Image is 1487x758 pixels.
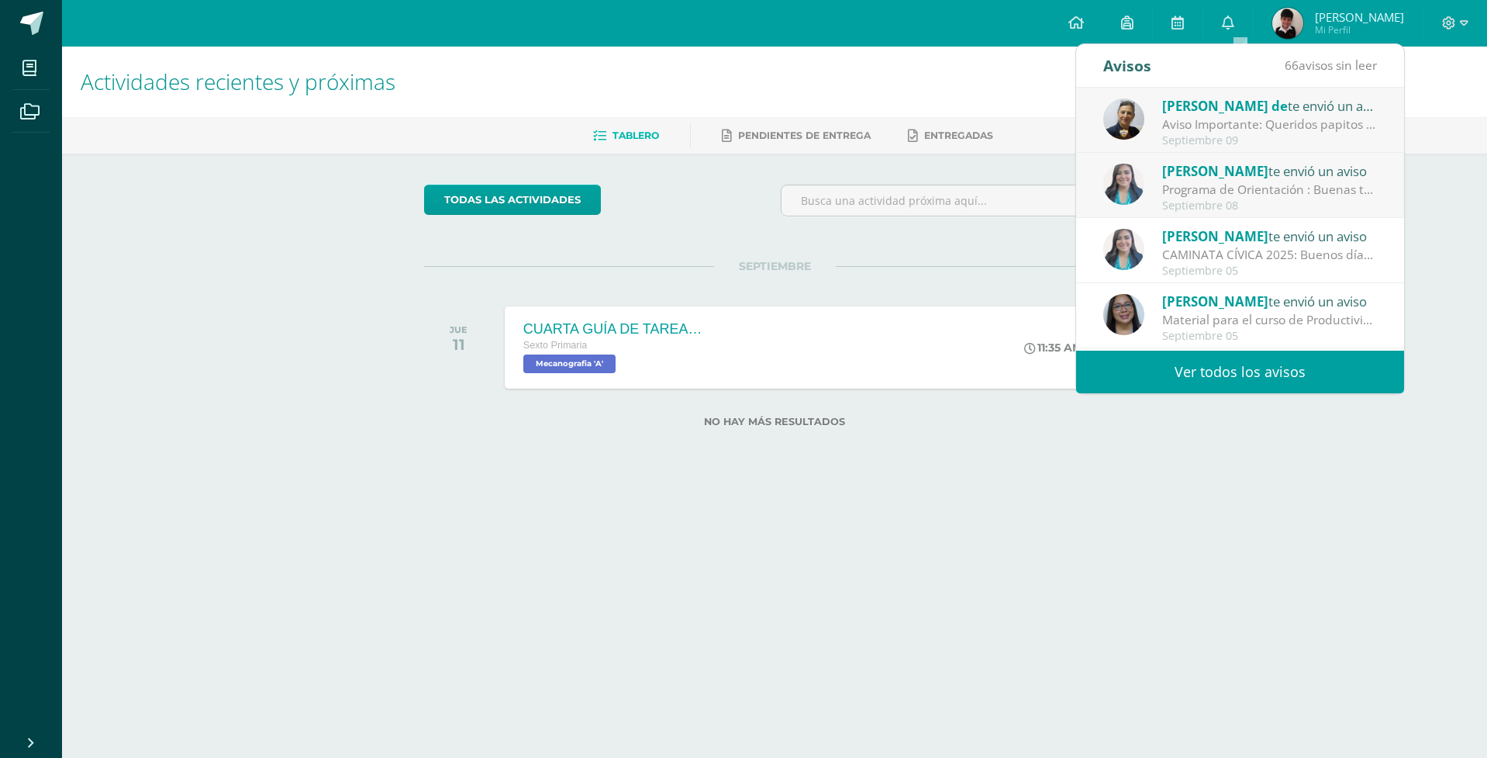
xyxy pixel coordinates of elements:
[1162,246,1378,264] div: CAMINATA CÍVICA 2025: Buenos días queridos padres de familia Esperando se encuentren bien, por es...
[450,324,467,335] div: JUE
[1103,164,1144,205] img: be92b6c484970536b82811644e40775c.png
[738,130,871,141] span: Pendientes de entrega
[1162,134,1378,147] div: Septiembre 09
[908,123,993,148] a: Entregadas
[523,321,709,337] div: CUARTA GUÍA DE TAREAS DEL CUARTO BIMESTRE
[450,335,467,354] div: 11
[1315,9,1404,25] span: [PERSON_NAME]
[714,259,836,273] span: SEPTIEMBRE
[1162,181,1378,199] div: Programa de Orientación : Buenas tardes estudiantes: Esperando se encuentren bien, por este medio...
[424,185,601,215] a: todas las Actividades
[612,130,659,141] span: Tablero
[1162,226,1378,246] div: te envió un aviso
[1285,57,1377,74] span: avisos sin leer
[1103,44,1151,87] div: Avisos
[593,123,659,148] a: Tablero
[722,123,871,148] a: Pendientes de entrega
[1162,97,1288,115] span: [PERSON_NAME] de
[1315,23,1404,36] span: Mi Perfil
[1103,229,1144,270] img: be92b6c484970536b82811644e40775c.png
[1162,291,1378,311] div: te envió un aviso
[1272,8,1303,39] img: dbf42e9a7b6557a0d8a4f926f228d7e2.png
[1103,294,1144,335] img: 90c3bb5543f2970d9a0839e1ce488333.png
[1162,116,1378,133] div: Aviso Importante: Queridos papitos por este medio les saludo cordialmente. El motivo de la presen...
[1162,199,1378,213] div: Septiembre 08
[1162,95,1378,116] div: te envió un aviso
[781,185,1125,216] input: Busca una actividad próxima aquí...
[924,130,993,141] span: Entregadas
[523,355,616,373] span: Mecanografia 'A'
[1162,161,1378,181] div: te envió un aviso
[1162,162,1268,180] span: [PERSON_NAME]
[1162,330,1378,343] div: Septiembre 05
[1103,99,1144,140] img: 67f0ede88ef848e2db85819136c0f493.png
[1162,265,1378,278] div: Septiembre 05
[1162,227,1268,245] span: [PERSON_NAME]
[81,67,395,96] span: Actividades recientes y próximas
[424,416,1126,427] label: No hay más resultados
[1162,292,1268,310] span: [PERSON_NAME]
[1285,57,1299,74] span: 66
[1162,311,1378,329] div: Material para el curso de Productividad: Para el día lunes debe traer ilustraciones de los animal...
[523,340,588,351] span: Sexto Primaria
[1024,341,1082,355] div: 11:35 AM
[1076,351,1404,393] a: Ver todos los avisos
